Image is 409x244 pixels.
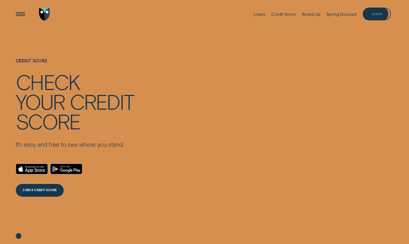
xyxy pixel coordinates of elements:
button: Log in [363,8,391,20]
a: CHECK CREDIT SCORE [16,184,64,197]
div: your [16,91,65,111]
div: Spring Discount [327,12,357,17]
img: Wisr [39,8,50,21]
div: Check [16,72,80,91]
div: credit [70,91,134,111]
h1: Credit Score [16,58,134,72]
div: score [16,111,80,131]
div: Credit Score [271,12,296,17]
a: Download on the App Store [16,164,48,174]
p: It’s easy and free to see where you stand. [16,141,134,148]
h4: Check your credit score [16,72,134,131]
a: Android App on Google Play [50,164,82,174]
div: Round Up [302,12,321,17]
div: Loans [254,12,265,17]
button: Open Menu [14,8,27,21]
div: Log in [372,13,382,15]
